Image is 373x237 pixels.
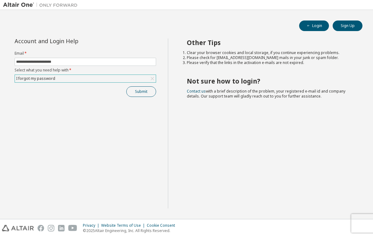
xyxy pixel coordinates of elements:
label: Email [15,51,156,56]
img: altair_logo.svg [2,225,34,231]
li: Clear your browser cookies and local storage, if you continue experiencing problems. [187,50,352,55]
div: Privacy [83,223,101,228]
div: I forgot my password [15,75,56,82]
div: Cookie Consent [147,223,179,228]
button: Submit [126,86,156,97]
img: youtube.svg [68,225,77,231]
h2: Other Tips [187,39,352,47]
label: Select what you need help with [15,68,156,73]
img: instagram.svg [48,225,54,231]
li: Please check for [EMAIL_ADDRESS][DOMAIN_NAME] mails in your junk or spam folder. [187,55,352,60]
p: © 2025 Altair Engineering, Inc. All Rights Reserved. [83,228,179,233]
div: Website Terms of Use [101,223,147,228]
img: Altair One [3,2,81,8]
div: Account and Login Help [15,39,128,43]
div: I forgot my password [15,75,156,82]
a: Contact us [187,89,206,94]
img: linkedin.svg [58,225,65,231]
button: Login [299,21,329,31]
li: Please verify that the links in the activation e-mails are not expired. [187,60,352,65]
button: Sign Up [333,21,362,31]
img: facebook.svg [38,225,44,231]
span: with a brief description of the problem, your registered e-mail id and company details. Our suppo... [187,89,345,99]
h2: Not sure how to login? [187,77,352,85]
